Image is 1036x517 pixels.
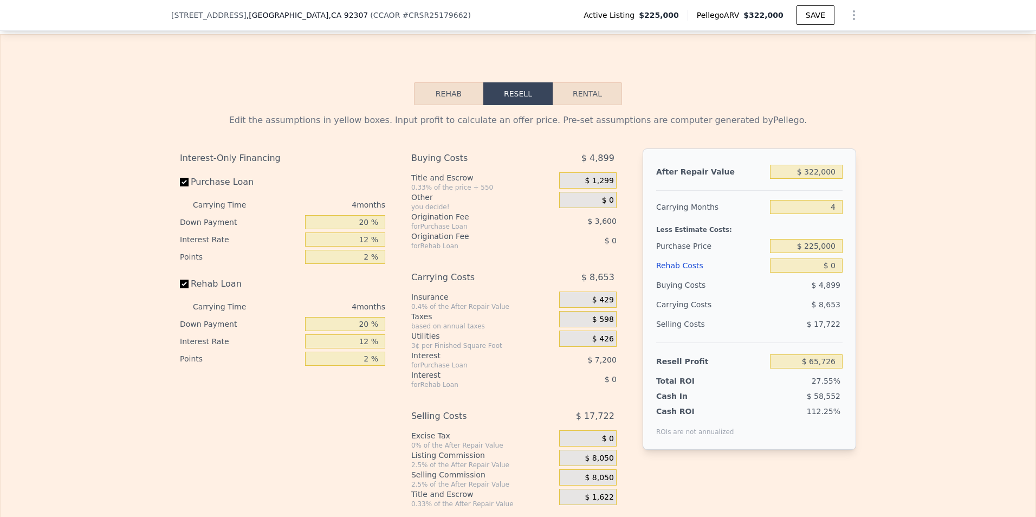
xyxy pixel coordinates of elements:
[411,222,532,231] div: for Purchase Loan
[411,469,555,480] div: Selling Commission
[373,11,400,20] span: CCAOR
[656,391,724,402] div: Cash In
[411,441,555,450] div: 0% of the After Repair Value
[268,196,385,214] div: 4 months
[411,350,532,361] div: Interest
[602,196,614,205] span: $ 0
[411,211,532,222] div: Origination Fee
[592,334,614,344] span: $ 426
[411,302,555,311] div: 0.4% of the After Repair Value
[411,380,532,389] div: for Rehab Loan
[656,275,766,295] div: Buying Costs
[585,454,613,463] span: $ 8,050
[180,148,385,168] div: Interest-Only Financing
[411,406,532,426] div: Selling Costs
[411,370,532,380] div: Interest
[585,473,613,483] span: $ 8,050
[576,406,614,426] span: $ 17,722
[656,197,766,217] div: Carrying Months
[656,236,766,256] div: Purchase Price
[605,236,617,245] span: $ 0
[411,311,555,322] div: Taxes
[411,183,555,192] div: 0.33% of the price + 550
[656,417,734,436] div: ROIs are not annualized
[581,268,614,287] span: $ 8,653
[483,82,553,105] button: Resell
[180,333,301,350] div: Interest Rate
[180,114,856,127] div: Edit the assumptions in yellow boxes. Input profit to calculate an offer price. Pre-set assumptio...
[411,430,555,441] div: Excise Tax
[639,10,679,21] span: $225,000
[812,300,840,309] span: $ 8,653
[247,10,368,21] span: , [GEOGRAPHIC_DATA]
[656,295,724,314] div: Carrying Costs
[656,314,766,334] div: Selling Costs
[180,172,301,192] label: Purchase Loan
[180,178,189,186] input: Purchase Loan
[180,214,301,231] div: Down Payment
[411,341,555,350] div: 3¢ per Finished Square Foot
[602,434,614,444] span: $ 0
[605,375,617,384] span: $ 0
[411,268,532,287] div: Carrying Costs
[180,350,301,367] div: Points
[180,248,301,266] div: Points
[585,493,613,502] span: $ 1,622
[581,148,614,168] span: $ 4,899
[592,295,614,305] span: $ 429
[592,315,614,325] span: $ 598
[807,392,840,400] span: $ 58,552
[584,10,639,21] span: Active Listing
[411,461,555,469] div: 2.5% of the After Repair Value
[843,4,865,26] button: Show Options
[656,217,843,236] div: Less Estimate Costs:
[411,172,555,183] div: Title and Escrow
[656,376,724,386] div: Total ROI
[411,450,555,461] div: Listing Commission
[402,11,468,20] span: # CRSR25179662
[411,203,555,211] div: you decide!
[411,489,555,500] div: Title and Escrow
[411,148,532,168] div: Buying Costs
[180,231,301,248] div: Interest Rate
[656,162,766,182] div: After Repair Value
[414,82,483,105] button: Rehab
[656,406,734,417] div: Cash ROI
[268,298,385,315] div: 4 months
[411,242,532,250] div: for Rehab Loan
[807,407,840,416] span: 112.25%
[807,320,840,328] span: $ 17,722
[697,10,744,21] span: Pellego ARV
[587,356,616,364] span: $ 7,200
[180,280,189,288] input: Rehab Loan
[171,10,247,21] span: [STREET_ADDRESS]
[812,281,840,289] span: $ 4,899
[411,231,532,242] div: Origination Fee
[553,82,622,105] button: Rental
[656,256,766,275] div: Rehab Costs
[411,361,532,370] div: for Purchase Loan
[370,10,471,21] div: ( )
[585,176,613,186] span: $ 1,299
[193,196,263,214] div: Carrying Time
[193,298,263,315] div: Carrying Time
[587,217,616,225] span: $ 3,600
[743,11,784,20] span: $322,000
[411,500,555,508] div: 0.33% of the After Repair Value
[411,480,555,489] div: 2.5% of the After Repair Value
[328,11,368,20] span: , CA 92307
[180,274,301,294] label: Rehab Loan
[411,331,555,341] div: Utilities
[656,352,766,371] div: Resell Profit
[812,377,840,385] span: 27.55%
[797,5,834,25] button: SAVE
[180,315,301,333] div: Down Payment
[411,292,555,302] div: Insurance
[411,322,555,331] div: based on annual taxes
[411,192,555,203] div: Other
